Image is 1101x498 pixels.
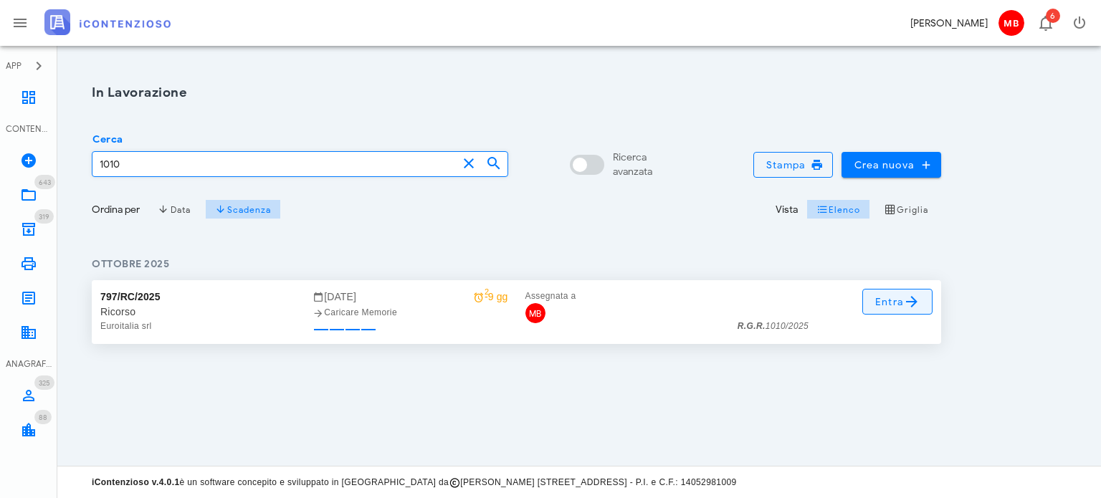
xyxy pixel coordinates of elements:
[1046,9,1060,23] span: Distintivo
[148,199,200,219] button: Data
[34,175,55,189] span: Distintivo
[998,10,1024,36] span: MB
[100,319,295,333] div: Euroitalia srl
[313,289,507,305] div: [DATE]
[806,199,869,219] button: Elenco
[862,289,933,315] a: Entra
[525,303,545,323] span: MB
[753,152,834,178] button: Stampa
[853,158,930,171] span: Crea nuova
[92,477,179,487] strong: iContenzioso v.4.0.1
[92,152,457,176] input: Cerca
[34,375,54,390] span: Distintivo
[738,321,766,331] strong: R.G.R.
[100,289,161,305] div: 797/RC/2025
[885,203,929,215] span: Griglia
[460,155,477,172] button: clear icon
[92,83,941,102] h1: In Lavorazione
[776,202,798,217] div: Vista
[766,158,821,171] span: Stampa
[92,202,140,217] div: Ordina per
[816,203,861,215] span: Elenco
[313,305,507,320] div: Caricare Memorie
[993,6,1028,40] button: MB
[910,16,988,31] div: [PERSON_NAME]
[876,199,938,219] button: Griglia
[485,284,489,300] span: 2
[158,203,190,215] span: Data
[525,289,720,303] div: Assegnata a
[473,289,507,305] div: -9 gg
[738,319,809,333] div: 1010/2025
[92,257,941,272] h4: ottobre 2025
[6,123,52,135] div: CONTENZIOSO
[34,410,52,424] span: Distintivo
[39,378,50,388] span: 325
[88,133,123,147] label: Cerca
[34,209,54,224] span: Distintivo
[39,212,49,221] span: 319
[842,152,941,178] button: Crea nuova
[100,305,295,319] div: Ricorso
[39,413,47,422] span: 88
[215,203,272,215] span: Scadenza
[1028,6,1062,40] button: Distintivo
[206,199,281,219] button: Scadenza
[6,358,52,370] div: ANAGRAFICA
[44,9,171,35] img: logo-text-2x.png
[39,178,51,187] span: 643
[613,150,652,179] div: Ricerca avanzata
[874,293,921,310] span: Entra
